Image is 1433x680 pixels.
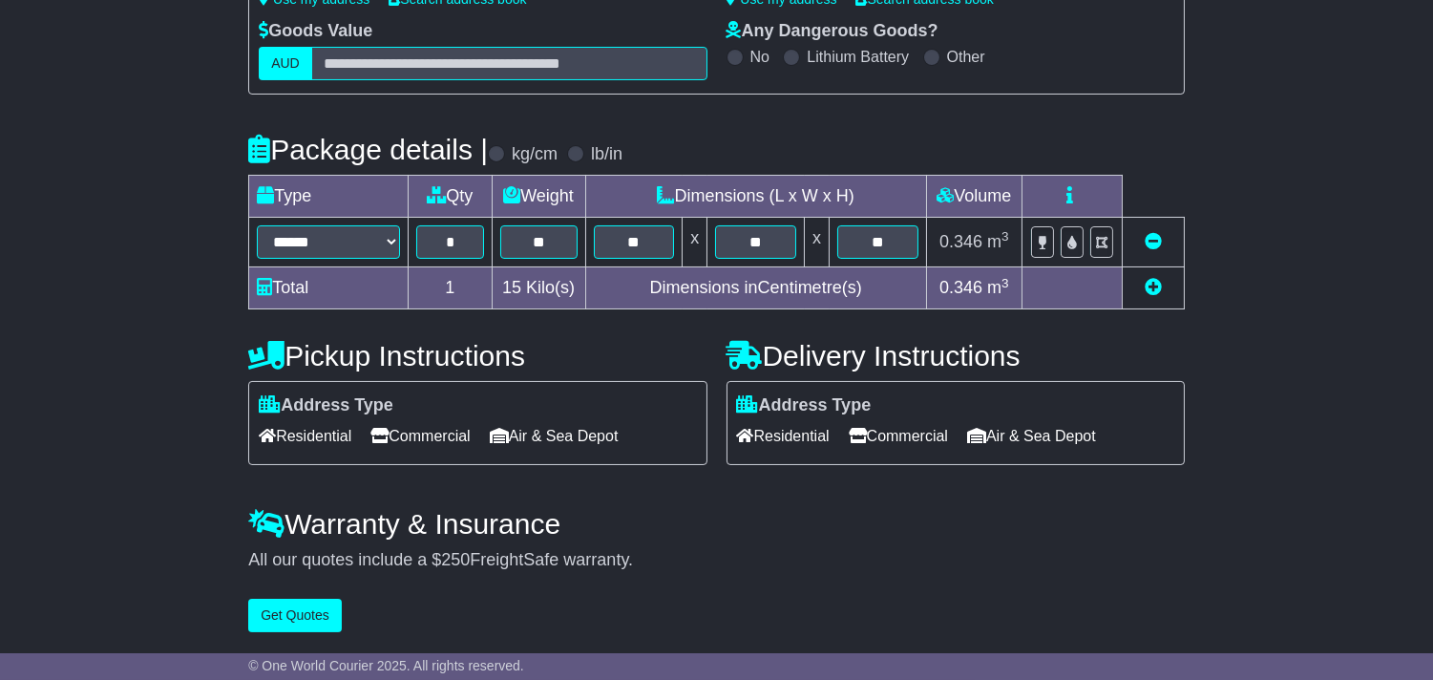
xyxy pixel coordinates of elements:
a: Add new item [1145,278,1162,297]
span: Commercial [370,421,470,451]
span: 0.346 [939,232,982,251]
label: Goods Value [259,21,372,42]
span: m [987,278,1009,297]
label: AUD [259,47,312,80]
label: Any Dangerous Goods? [727,21,938,42]
span: 250 [441,550,470,569]
td: x [805,218,830,267]
span: Commercial [849,421,948,451]
td: 1 [409,267,492,309]
label: No [750,48,769,66]
span: m [987,232,1009,251]
span: 15 [502,278,521,297]
label: Address Type [259,395,393,416]
td: Type [249,176,409,218]
span: Residential [259,421,351,451]
label: kg/cm [512,144,558,165]
span: Air & Sea Depot [967,421,1096,451]
label: Address Type [737,395,872,416]
td: Dimensions in Centimetre(s) [585,267,926,309]
td: Kilo(s) [492,267,585,309]
label: lb/in [591,144,622,165]
td: Volume [926,176,1022,218]
div: All our quotes include a $ FreightSafe warranty. [248,550,1185,571]
span: Air & Sea Depot [490,421,619,451]
td: x [683,218,707,267]
h4: Pickup Instructions [248,340,706,372]
sup: 3 [1001,276,1009,290]
span: Residential [737,421,830,451]
h4: Warranty & Insurance [248,508,1185,540]
label: Lithium Battery [807,48,909,66]
span: © One World Courier 2025. All rights reserved. [248,658,524,673]
a: Remove this item [1145,232,1162,251]
button: Get Quotes [248,599,342,632]
sup: 3 [1001,229,1009,244]
td: Weight [492,176,585,218]
td: Total [249,267,409,309]
span: 0.346 [939,278,982,297]
td: Qty [409,176,492,218]
h4: Delivery Instructions [727,340,1185,372]
label: Other [947,48,985,66]
h4: Package details | [248,134,488,165]
td: Dimensions (L x W x H) [585,176,926,218]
